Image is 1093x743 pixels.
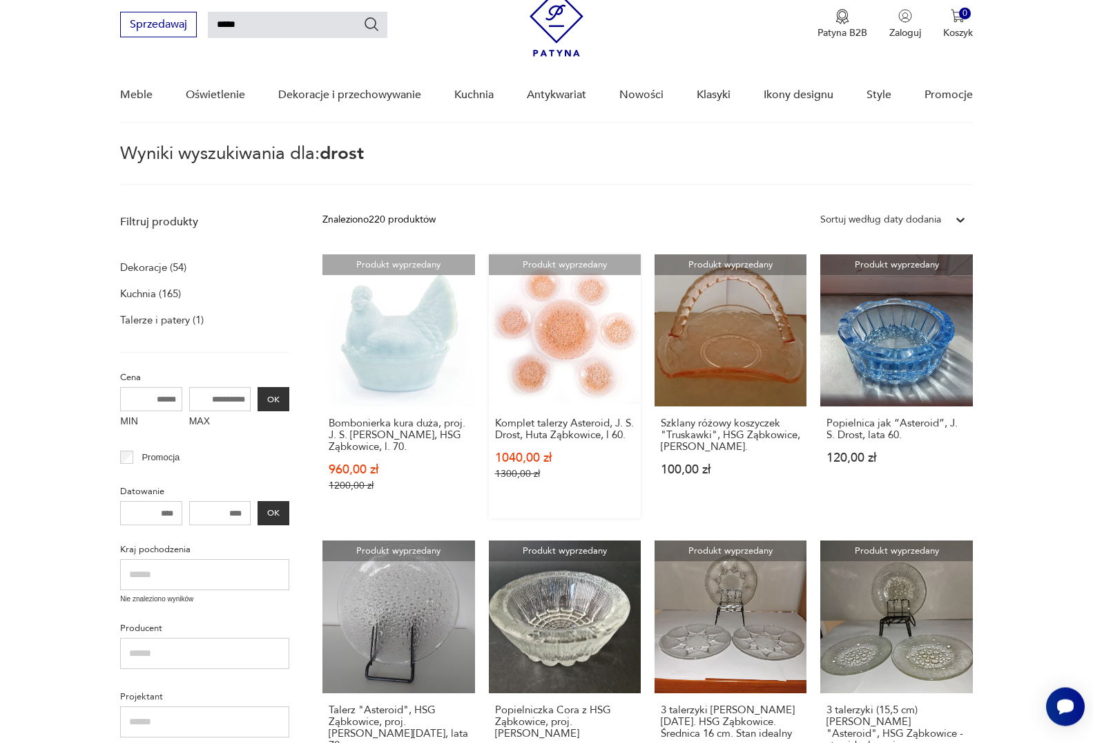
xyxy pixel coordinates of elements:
a: Produkt wyprzedanyBombonierka kura duża, proj. J. S. Drost, HSG Ząbkowice, l. 70.Bombonierka kura... [322,255,474,519]
a: Meble [120,69,153,122]
a: Produkt wyprzedanyPopielnica jak “Asteroid”, J. S. Drost, lata 60.Popielnica jak “Asteroid”, J. S... [820,255,972,519]
p: 1200,00 zł [329,480,468,492]
div: Znaleziono 220 produktów [322,213,436,228]
h3: Komplet talerzy Asteroid, J. S. Drost, Huta Ząbkowice, l 60. [495,418,635,442]
button: Sprzedawaj [120,12,197,38]
h3: Bombonierka kura duża, proj. J. S. [PERSON_NAME], HSG Ząbkowice, l. 70. [329,418,468,453]
h3: Popielniczka Cora z HSG Ząbkowice, proj. [PERSON_NAME] [495,705,635,740]
button: Zaloguj [889,10,921,40]
p: 1040,00 zł [495,453,635,464]
p: Promocja [142,451,180,466]
a: Talerze i patery (1) [120,311,204,330]
a: Ikona medaluPatyna B2B [818,10,867,40]
a: Sprzedawaj [120,21,197,31]
p: Patyna B2B [818,27,867,40]
h3: Popielnica jak “Asteroid”, J. S. Drost, lata 60. [826,418,966,442]
p: Zaloguj [889,27,921,40]
h3: Szklany różowy koszyczek "Truskawki", HSG Ząbkowice, [PERSON_NAME]. [661,418,800,453]
h3: 3 talerzyki [PERSON_NAME][DATE]. HSG Ząbkowice. Średnica 16 cm. Stan idealny [661,705,800,740]
img: Ikona koszyka [951,10,965,23]
p: 100,00 zł [661,464,800,476]
a: Klasyki [697,69,731,122]
p: Kraj pochodzenia [120,543,289,558]
p: Nie znaleziono wyników [120,594,289,605]
img: Ikonka użytkownika [898,10,912,23]
button: OK [258,388,289,412]
a: Dekoracje (54) [120,258,186,278]
a: Antykwariat [527,69,586,122]
p: Koszyk [943,27,973,40]
a: Produkt wyprzedanySzklany różowy koszyczek "Truskawki", HSG Ząbkowice, Eryka Trzewik-Drost.Szklan... [655,255,806,519]
label: MAX [189,412,251,434]
a: Nowości [619,69,664,122]
div: 0 [959,8,971,20]
button: Szukaj [363,17,380,33]
p: Projektant [120,690,289,705]
p: Filtruj produkty [120,215,289,230]
div: Sortuj według daty dodania [820,213,941,228]
p: 960,00 zł [329,464,468,476]
p: 1300,00 zł [495,469,635,480]
p: Producent [120,621,289,637]
img: Ikona medalu [835,10,849,25]
a: Oświetlenie [186,69,245,122]
button: OK [258,502,289,526]
label: MIN [120,412,182,434]
p: Wyniki wyszukiwania dla: [120,146,973,186]
span: drost [320,142,364,167]
a: Promocje [925,69,973,122]
a: Dekoracje i przechowywanie [278,69,421,122]
button: 0Koszyk [943,10,973,40]
a: Ikony designu [764,69,833,122]
a: Kuchnia [454,69,494,122]
p: Cena [120,370,289,386]
a: Produkt wyprzedanyKomplet talerzy Asteroid, J. S. Drost, Huta Ząbkowice, l 60.Komplet talerzy Ast... [489,255,641,519]
p: 120,00 zł [826,453,966,464]
p: Datowanie [120,485,289,500]
a: Kuchnia (165) [120,285,181,304]
a: Style [867,69,891,122]
iframe: Smartsupp widget button [1046,688,1085,726]
button: Patyna B2B [818,10,867,40]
